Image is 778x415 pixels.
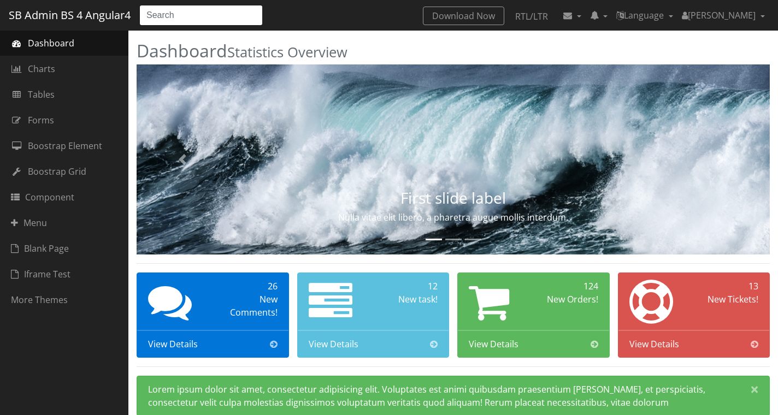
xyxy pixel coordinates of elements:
[612,4,677,26] a: Language
[217,280,278,293] div: 26
[506,7,557,26] a: RTL/LTR
[377,280,438,293] div: 12
[139,5,263,26] input: Search
[740,376,769,402] button: Close
[11,216,47,229] span: Menu
[698,293,758,306] div: New Tickets!
[698,280,758,293] div: 13
[217,293,278,319] div: New Comments!
[309,337,358,351] span: View Details
[232,211,675,224] p: Nulla vitae elit libero, a pharetra augue mollis interdum.
[137,41,770,60] h2: Dashboard
[751,382,758,396] span: ×
[148,337,198,351] span: View Details
[232,189,675,206] h3: First slide label
[423,7,504,25] a: Download Now
[677,4,769,26] a: [PERSON_NAME]
[137,64,770,254] img: Random first slide
[538,280,598,293] div: 124
[377,293,438,306] div: New task!
[227,43,347,62] small: Statistics Overview
[629,337,679,351] span: View Details
[9,5,131,26] a: SB Admin BS 4 Angular4
[469,337,518,351] span: View Details
[538,293,598,306] div: New Orders!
